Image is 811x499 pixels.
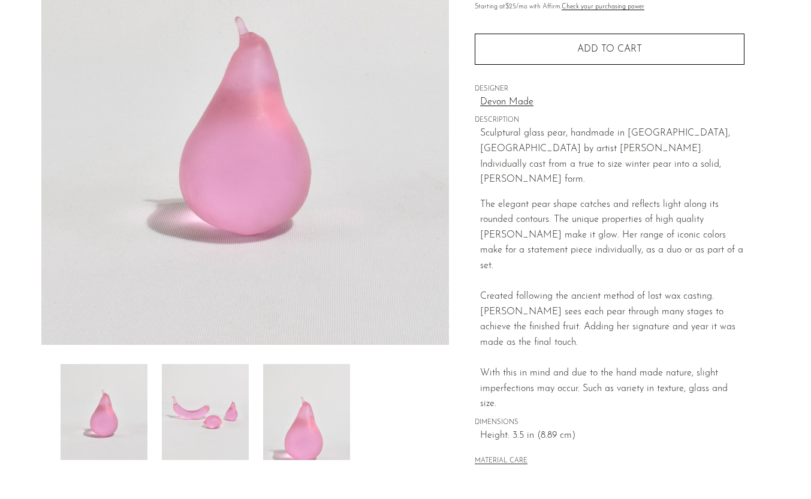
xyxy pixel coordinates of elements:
[480,428,744,444] span: Height: 3.5 in (8.89 cm)
[475,2,744,13] p: Starting at /mo with Affirm.
[263,364,350,460] img: Glass Pear in Pink
[577,44,642,54] span: Add to cart
[480,95,744,110] a: Devon Made
[480,126,744,187] p: Sculptural glass pear, handmade in [GEOGRAPHIC_DATA], [GEOGRAPHIC_DATA] by artist [PERSON_NAME]. ...
[61,364,147,460] img: Glass Pear in Pink
[480,274,744,351] div: Created following the ancient method of lost wax casting. [PERSON_NAME] sees each pear through ma...
[480,351,744,412] div: With this in mind and due to the hand made nature, slight imperfections may occur. Such as variet...
[475,34,744,65] button: Add to cart
[562,4,644,10] a: Check your purchasing power - Learn more about Affirm Financing (opens in modal)
[162,364,249,460] img: Glass Pear in Pink
[475,457,527,466] button: MATERIAL CARE
[505,4,516,10] span: $25
[475,115,744,126] span: DESCRIPTION
[480,197,744,274] div: The elegant pear shape catches and reflects light along its rounded contours. The unique properti...
[475,84,744,95] span: DESIGNER
[475,417,744,428] span: DIMENSIONS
